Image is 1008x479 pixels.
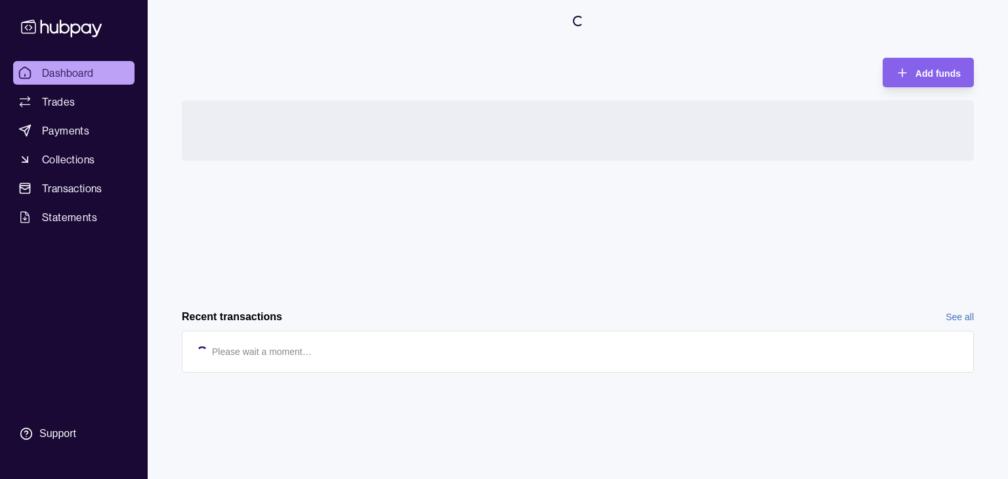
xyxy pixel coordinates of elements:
[13,148,135,171] a: Collections
[13,90,135,114] a: Trades
[42,180,102,196] span: Transactions
[42,123,89,138] span: Payments
[13,61,135,85] a: Dashboard
[42,209,97,225] span: Statements
[182,310,282,324] h2: Recent transactions
[42,94,75,110] span: Trades
[883,58,974,87] button: Add funds
[42,152,94,167] span: Collections
[13,119,135,142] a: Payments
[13,205,135,229] a: Statements
[13,177,135,200] a: Transactions
[39,427,76,441] div: Support
[915,68,961,79] span: Add funds
[212,344,312,359] p: Please wait a moment…
[946,310,974,324] a: See all
[42,65,94,81] span: Dashboard
[13,420,135,448] a: Support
